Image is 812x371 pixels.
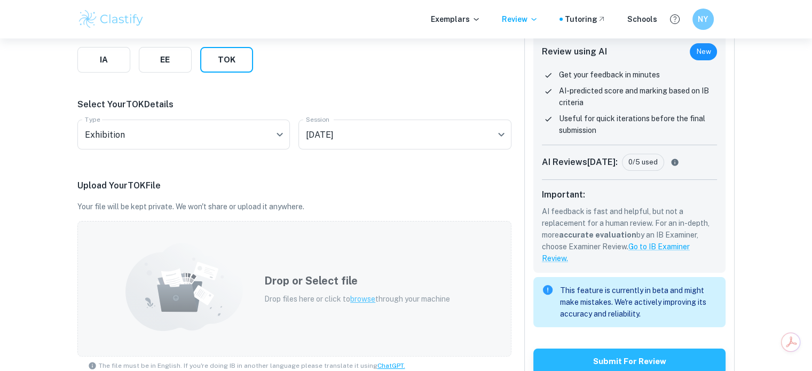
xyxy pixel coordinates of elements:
div: This feature is currently in beta and might make mistakes. We're actively improving its accuracy ... [560,280,718,324]
div: [DATE] [298,120,511,149]
p: Useful for quick iterations before the final submission [559,113,718,136]
svg: Currently AI Markings are limited at 5 per day and 50 per month. The limits will increase as we s... [668,158,681,167]
button: TOK [200,47,253,73]
span: browse [350,295,375,303]
p: Get your feedback in minutes [559,69,660,81]
label: Type [85,115,100,124]
p: Your file will be kept private. We won't share or upload it anywhere. [77,201,511,212]
p: Review [502,13,538,25]
b: accurate evaluation [559,231,636,239]
a: Schools [627,13,657,25]
p: AI-predicted score and marking based on IB criteria [559,85,718,108]
h6: Review using AI [542,45,607,58]
label: Session [306,115,329,124]
a: Tutoring [565,13,606,25]
a: ChatGPT. [377,362,405,369]
h6: AI Reviews [DATE] : [542,156,618,169]
button: Help and Feedback [666,10,684,28]
div: Exhibition [77,120,290,149]
button: EE [139,47,192,73]
button: NY [692,9,714,30]
span: New [690,46,717,57]
p: Select Your TOK Details [77,98,511,111]
p: Upload Your TOK File [77,179,511,192]
p: Exemplars [431,13,480,25]
img: Clastify logo [77,9,145,30]
h5: Drop or Select file [264,273,450,289]
h6: NY [697,13,709,25]
p: Drop files here or click to through your machine [264,293,450,305]
p: AI feedback is fast and helpful, but not a replacement for a human review. For an in-depth, more ... [542,206,718,264]
span: 0/5 used [622,157,664,168]
span: The file must be in English. If you're doing IB in another language please translate it using [99,361,405,370]
h6: Important: [542,188,718,201]
button: IA [77,47,130,73]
